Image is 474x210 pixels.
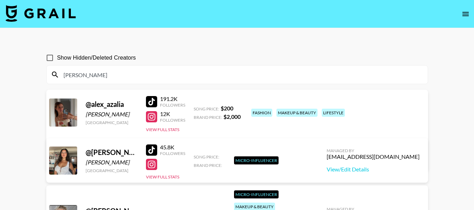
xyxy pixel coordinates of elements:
[221,105,233,111] strong: $ 200
[86,111,138,118] div: [PERSON_NAME]
[160,144,185,151] div: 45.8K
[234,190,279,198] div: Micro-Influencer
[223,113,241,120] strong: $ 2,000
[160,151,185,156] div: Followers
[234,156,279,164] div: Micro-Influencer
[194,115,222,120] span: Brand Price:
[86,100,138,109] div: @ alex_azalia
[146,127,179,132] button: View Full Stats
[327,166,420,173] a: View/Edit Details
[86,159,138,166] div: [PERSON_NAME]
[160,117,185,123] div: Followers
[86,168,138,173] div: [GEOGRAPHIC_DATA]
[6,5,76,22] img: Grail Talent
[194,154,219,160] span: Song Price:
[160,95,185,102] div: 191.2K
[57,54,136,62] span: Show Hidden/Deleted Creators
[327,153,420,160] div: [EMAIL_ADDRESS][DOMAIN_NAME]
[251,109,272,117] div: fashion
[86,148,138,157] div: @ [PERSON_NAME].[PERSON_NAME]
[146,174,179,179] button: View Full Stats
[322,109,345,117] div: lifestyle
[276,109,318,117] div: makeup & beauty
[194,106,219,111] span: Song Price:
[160,110,185,117] div: 12K
[327,148,420,153] div: Managed By
[59,69,423,80] input: Search by User Name
[194,163,222,168] span: Brand Price:
[160,102,185,108] div: Followers
[459,7,473,21] button: open drawer
[86,120,138,125] div: [GEOGRAPHIC_DATA]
